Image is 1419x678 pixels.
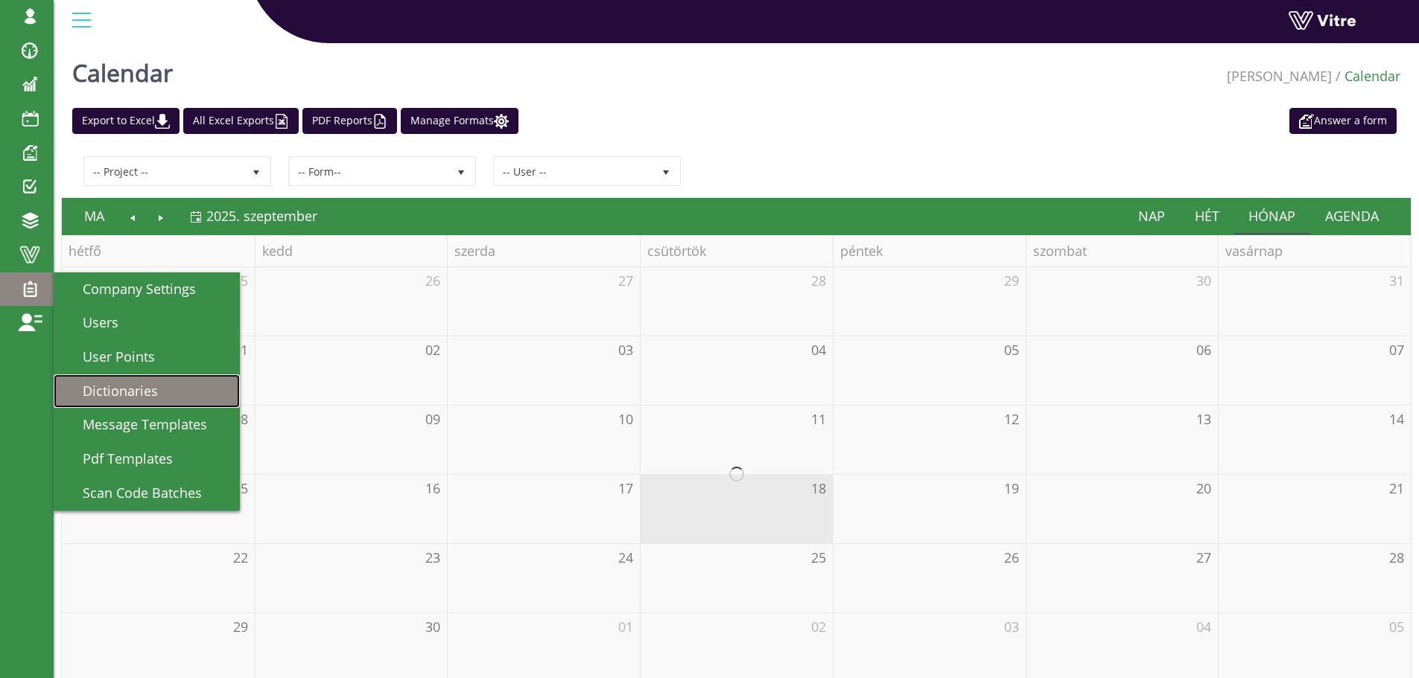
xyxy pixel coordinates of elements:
a: Previous [119,199,147,233]
span: Message Templates [65,415,207,433]
a: Message Templates [54,408,240,442]
a: User Points [54,340,240,374]
a: Users [54,306,240,340]
span: Users [65,313,118,331]
span: -- User -- [495,158,653,185]
th: hétfő [62,235,255,267]
a: Hét [1180,199,1234,233]
img: cal_pdf.png [372,114,387,129]
img: cal_excel.png [274,114,289,129]
a: Scan Code Batches [54,476,240,511]
a: Pdf Templates [54,442,240,476]
a: [PERSON_NAME] [1227,67,1332,85]
span: select [653,158,679,185]
span: -- Project -- [85,158,243,185]
a: Manage Formats [401,108,518,134]
a: Hónap [1234,199,1311,233]
img: appointment_white2.png [1299,114,1314,129]
img: cal_download.png [155,114,170,129]
span: Pdf Templates [65,450,173,467]
li: Calendar [1332,67,1400,86]
a: Export to Excel [72,108,180,134]
img: cal_settings.png [494,114,509,129]
span: Scan Code Batches [65,484,202,502]
a: 2025. szeptember [190,199,317,233]
a: Company Settings [54,272,240,307]
span: select [243,158,270,185]
th: péntek [833,235,1026,267]
th: szombat [1026,235,1219,267]
th: csütörtök [640,235,833,267]
a: All Excel Exports [183,108,299,134]
span: Dictionaries [65,382,158,400]
th: kedd [255,235,448,267]
span: 2025. szeptember [206,207,317,225]
a: nap [1123,199,1180,233]
span: select [448,158,474,185]
span: -- Form-- [290,158,448,185]
th: vasárnap [1218,235,1411,267]
h1: Calendar [72,37,173,100]
a: Next [147,199,175,233]
span: Company Settings [65,280,196,298]
span: User Points [65,348,155,365]
a: Agenda [1310,199,1394,233]
th: szerda [447,235,640,267]
a: Dictionaries [54,374,240,409]
a: Answer a form [1289,108,1397,134]
a: Ma [69,199,119,233]
a: PDF Reports [302,108,397,134]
